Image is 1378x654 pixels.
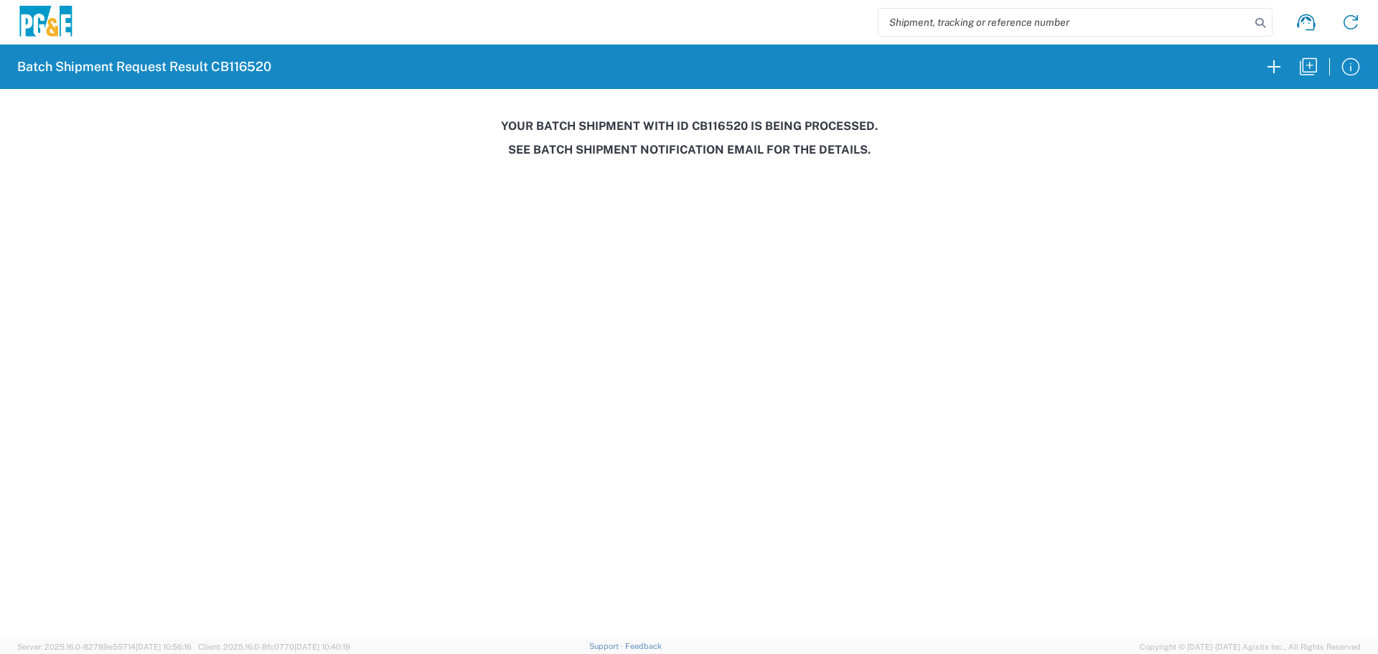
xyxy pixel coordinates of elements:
span: [DATE] 10:40:19 [294,643,350,651]
a: Feedback [625,642,662,650]
a: Support [589,642,625,650]
span: Copyright © [DATE]-[DATE] Agistix Inc., All Rights Reserved [1140,640,1361,653]
h3: See Batch Shipment Notification email for the details. [10,143,1368,157]
span: Client: 2025.16.0-8fc0770 [198,643,350,651]
img: pge [17,6,75,39]
h3: Your batch shipment with id CB116520 is being processed. [10,119,1368,133]
input: Shipment, tracking or reference number [878,9,1250,36]
span: [DATE] 10:56:16 [136,643,192,651]
h2: Batch Shipment Request Result CB116520 [17,58,271,75]
span: Server: 2025.16.0-82789e55714 [17,643,192,651]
